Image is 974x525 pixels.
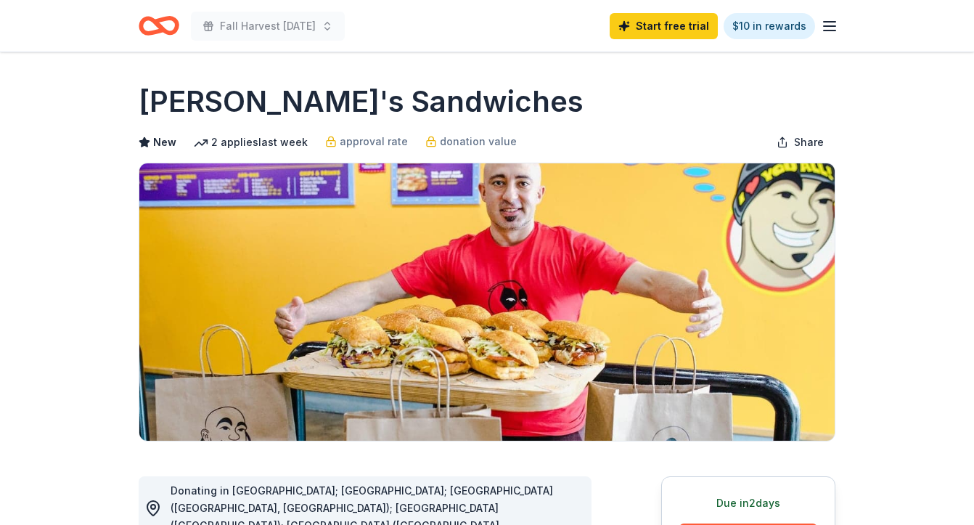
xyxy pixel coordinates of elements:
[340,133,408,150] span: approval rate
[139,163,835,441] img: Image for Ike's Sandwiches
[724,13,815,39] a: $10 in rewards
[679,495,817,512] div: Due in 2 days
[440,133,517,150] span: donation value
[153,134,176,151] span: New
[191,12,345,41] button: Fall Harvest [DATE]
[220,17,316,35] span: Fall Harvest [DATE]
[425,133,517,150] a: donation value
[139,9,179,43] a: Home
[610,13,718,39] a: Start free trial
[325,133,408,150] a: approval rate
[765,128,835,157] button: Share
[794,134,824,151] span: Share
[194,134,308,151] div: 2 applies last week
[139,81,584,122] h1: [PERSON_NAME]'s Sandwiches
